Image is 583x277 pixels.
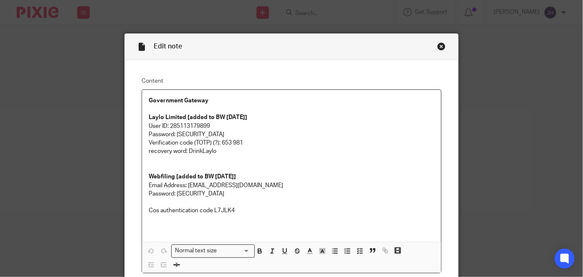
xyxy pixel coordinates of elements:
strong: Webfiling [149,174,175,180]
strong: [added to BW [DATE]] [176,174,236,180]
p: Password: [SECURITY_DATA] [149,130,434,139]
input: Search for option [220,247,250,255]
span: Edit note [154,43,182,50]
p: Password: [SECURITY_DATA] [149,190,434,198]
div: Close this dialog window [437,42,446,51]
p: Verification code (TOTP) (?): 653 981 [149,139,434,147]
p: recovery word: DrinkLaylo [149,147,434,155]
strong: Government Gateway [149,98,208,104]
div: Search for option [171,244,255,257]
p: User ID: 285113179899 [149,122,434,130]
span: Normal text size [173,247,219,255]
label: Content [142,77,441,85]
strong: Laylo Limited [added to BW [DATE]] [149,114,247,120]
p: Email Address: [EMAIL_ADDRESS][DOMAIN_NAME] [149,181,434,190]
p: Cos authentication code L7JLK4 [149,206,434,215]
